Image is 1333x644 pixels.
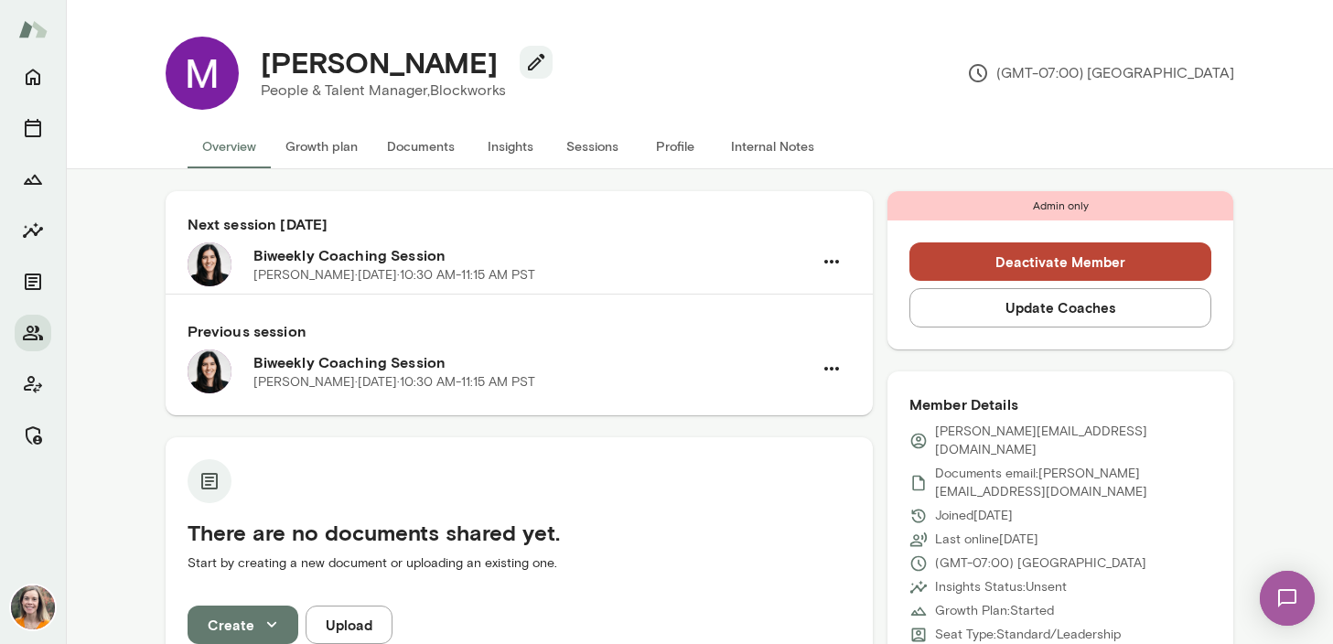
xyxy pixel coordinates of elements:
h6: Member Details [909,393,1212,415]
button: Sessions [15,110,51,146]
button: Deactivate Member [909,242,1212,281]
p: (GMT-07:00) [GEOGRAPHIC_DATA] [935,554,1146,573]
button: Documents [15,263,51,300]
button: Update Coaches [909,288,1212,327]
p: Seat Type: Standard/Leadership [935,626,1121,644]
button: Create [188,606,298,644]
button: Overview [188,124,271,168]
p: [PERSON_NAME] · [DATE] · 10:30 AM-11:15 AM PST [253,266,535,284]
p: Start by creating a new document or uploading an existing one. [188,554,851,573]
button: Internal Notes [716,124,829,168]
button: Upload [306,606,392,644]
button: Insights [469,124,552,168]
div: Admin only [887,191,1234,220]
p: [PERSON_NAME][EMAIL_ADDRESS][DOMAIN_NAME] [935,423,1212,459]
p: (GMT-07:00) [GEOGRAPHIC_DATA] [967,62,1234,84]
p: Documents email: [PERSON_NAME][EMAIL_ADDRESS][DOMAIN_NAME] [935,465,1212,501]
img: Carrie Kelly [11,585,55,629]
img: Mikaela Kirby [166,37,239,110]
h5: There are no documents shared yet. [188,518,851,547]
img: Mento [18,12,48,47]
p: Last online [DATE] [935,531,1038,549]
p: Insights Status: Unsent [935,578,1067,596]
button: Insights [15,212,51,249]
button: Profile [634,124,716,168]
button: Growth plan [271,124,372,168]
button: Growth Plan [15,161,51,198]
h6: Biweekly Coaching Session [253,351,812,373]
p: [PERSON_NAME] · [DATE] · 10:30 AM-11:15 AM PST [253,373,535,392]
button: Home [15,59,51,95]
button: Documents [372,124,469,168]
button: Manage [15,417,51,454]
p: People & Talent Manager, Blockworks [261,80,538,102]
p: Growth Plan: Started [935,602,1054,620]
button: Client app [15,366,51,402]
h6: Next session [DATE] [188,213,851,235]
h6: Biweekly Coaching Session [253,244,812,266]
h4: [PERSON_NAME] [261,45,498,80]
button: Members [15,315,51,351]
h6: Previous session [188,320,851,342]
button: Sessions [552,124,634,168]
p: Joined [DATE] [935,507,1013,525]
